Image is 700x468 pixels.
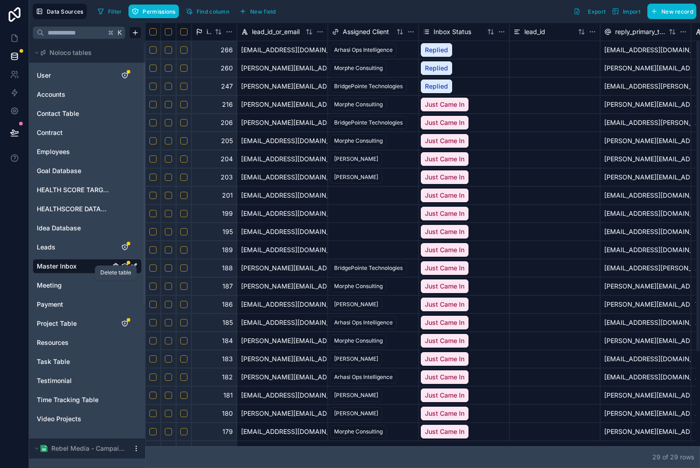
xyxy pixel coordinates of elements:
[149,283,157,290] button: Select row
[237,423,328,441] div: [EMAIL_ADDRESS][DOMAIN_NAME]
[165,392,172,399] button: Select row
[33,183,142,197] div: HEALTH SCORE TARGET
[192,441,237,459] div: 178
[37,185,110,194] span: HEALTH SCORE TARGET
[149,428,157,435] button: Select row
[524,27,545,36] span: lead_id
[37,166,110,175] a: Goal Database
[600,277,691,295] div: [PERSON_NAME][EMAIL_ADDRESS][PERSON_NAME][DOMAIN_NAME]
[33,393,142,407] div: Time Tracking Table
[192,314,237,332] div: 185
[237,168,328,186] div: [EMAIL_ADDRESS][DOMAIN_NAME]
[180,410,187,417] button: Select row
[192,368,237,386] div: 182
[237,350,328,368] div: [PERSON_NAME][EMAIL_ADDRESS][PERSON_NAME][DOMAIN_NAME]
[37,71,110,80] a: User
[334,64,383,72] div: Morphe Consulting
[237,404,328,423] div: [PERSON_NAME][EMAIL_ADDRESS][DOMAIN_NAME]
[334,300,378,309] div: [PERSON_NAME]
[334,119,403,127] div: BridgePointe Technologies
[421,207,468,220] div: Just Came In
[149,246,157,254] button: Select row
[180,246,187,254] button: Select row
[600,368,691,386] div: [EMAIL_ADDRESS][DOMAIN_NAME]
[343,27,389,36] span: Assigned Client
[149,137,157,144] button: Select row
[37,128,63,137] span: Contract
[180,301,187,308] button: Select row
[334,264,403,272] div: BridgePointe Technologies
[165,119,172,126] button: Select row
[165,246,172,254] button: Select row
[182,5,232,18] button: Find column
[421,298,468,311] div: Just Came In
[33,87,142,102] div: Accounts
[37,357,70,366] span: Task Table
[609,4,644,19] button: Import
[37,300,110,309] a: Payment
[192,186,237,204] div: 201
[33,46,136,59] button: Noloco tables
[600,350,691,368] div: [EMAIL_ADDRESS][DOMAIN_NAME]
[421,370,468,384] div: Just Came In
[128,5,178,18] button: Permissions
[237,23,328,41] div: lead_id_or_email
[37,357,110,366] a: Task Table
[421,152,468,166] div: Just Came In
[600,332,691,350] div: [PERSON_NAME][EMAIL_ADDRESS][PERSON_NAME][DOMAIN_NAME]
[192,23,237,41] div: id
[149,355,157,363] button: Select row
[128,5,182,18] a: Permissions
[180,65,187,72] button: Select row
[180,373,187,381] button: Select row
[421,189,468,202] div: Just Came In
[180,83,187,90] button: Select row
[250,8,276,15] span: New field
[37,414,110,423] a: Video Projects
[419,23,509,41] div: Inbox Status
[600,23,691,41] div: reply_primary_to_email_address
[165,192,172,199] button: Select row
[600,59,691,77] div: [PERSON_NAME][EMAIL_ADDRESS][DOMAIN_NAME]
[149,28,157,35] button: Select all
[237,59,328,77] div: [PERSON_NAME][EMAIL_ADDRESS][PERSON_NAME][PERSON_NAME][DOMAIN_NAME]
[237,332,328,350] div: [PERSON_NAME][EMAIL_ADDRESS][DOMAIN_NAME]
[117,30,123,36] span: K
[509,23,600,41] div: lead_id
[237,277,328,295] div: [PERSON_NAME][EMAIL_ADDRESS][PERSON_NAME][DOMAIN_NAME]
[192,332,237,350] div: 184
[334,409,378,418] div: [PERSON_NAME]
[652,453,661,461] span: 29
[192,350,237,368] div: 183
[192,259,237,277] div: 188
[149,210,157,217] button: Select row
[192,59,237,77] div: 260
[37,319,110,328] a: Project Table
[334,173,378,181] div: [PERSON_NAME]
[100,269,131,276] div: Delete table
[165,210,172,217] button: Select row
[680,453,694,461] span: row s
[588,8,606,15] span: Export
[600,223,691,241] div: [EMAIL_ADDRESS][DOMAIN_NAME]
[334,137,383,145] div: Morphe Consulting
[334,428,383,436] div: Morphe Consulting
[145,23,161,41] div: Select all
[180,137,187,144] button: Select row
[149,192,157,199] button: Select row
[237,77,328,95] div: [PERSON_NAME][EMAIL_ADDRESS][PERSON_NAME][DOMAIN_NAME]
[192,223,237,241] div: 195
[149,119,157,126] button: Select row
[600,423,691,441] div: [PERSON_NAME][EMAIL_ADDRESS][DOMAIN_NAME]
[236,5,279,18] button: New field
[165,301,172,308] button: Select row
[207,27,211,36] span: id
[192,95,237,114] div: 216
[421,170,468,184] div: Just Came In
[328,23,419,41] div: Assigned Client
[192,404,237,423] div: 180
[37,281,110,290] a: Meeting
[37,109,79,118] span: Contact Table
[192,168,237,186] div: 203
[192,423,237,441] div: 179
